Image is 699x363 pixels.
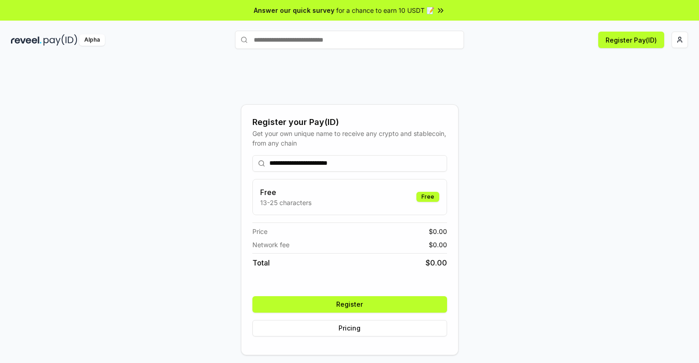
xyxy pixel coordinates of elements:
[11,34,42,46] img: reveel_dark
[598,32,664,48] button: Register Pay(ID)
[79,34,105,46] div: Alpha
[426,257,447,268] span: $ 0.00
[429,240,447,249] span: $ 0.00
[44,34,77,46] img: pay_id
[260,187,311,198] h3: Free
[429,227,447,236] span: $ 0.00
[252,320,447,336] button: Pricing
[336,5,434,15] span: for a chance to earn 10 USDT 📝
[252,240,289,249] span: Network fee
[252,257,270,268] span: Total
[254,5,334,15] span: Answer our quick survey
[252,129,447,148] div: Get your own unique name to receive any crypto and stablecoin, from any chain
[252,227,268,236] span: Price
[252,116,447,129] div: Register your Pay(ID)
[252,296,447,313] button: Register
[416,192,439,202] div: Free
[260,198,311,207] p: 13-25 characters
